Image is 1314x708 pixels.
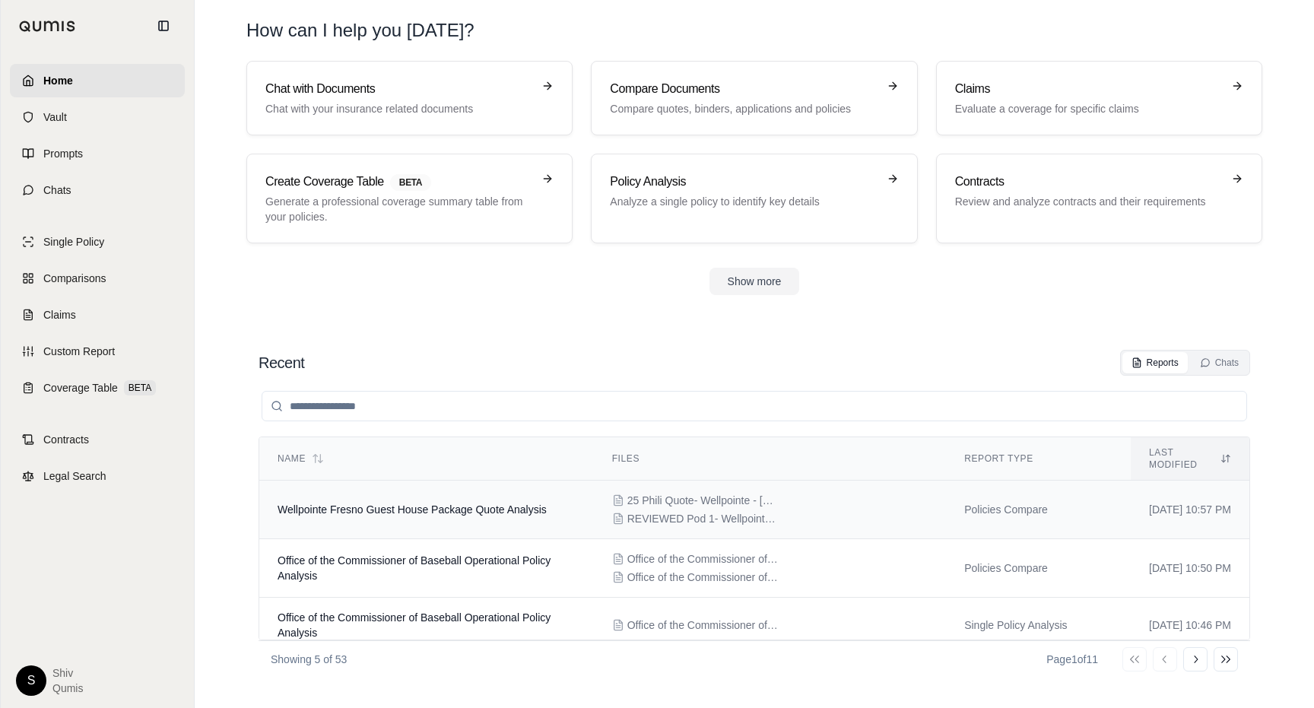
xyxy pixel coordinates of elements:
[43,73,73,88] span: Home
[246,18,474,43] h1: How can I help you [DATE]?
[10,459,185,493] a: Legal Search
[955,173,1222,191] h3: Contracts
[1131,539,1249,598] td: [DATE] 10:50 PM
[278,611,551,639] span: Office of the Commissioner of Baseball Operational Policy Analysis
[1131,357,1179,369] div: Reports
[610,101,877,116] p: Compare quotes, binders, applications and policies
[43,344,115,359] span: Custom Report
[278,503,547,516] span: Wellpointe Fresno Guest House Package Quote Analysis
[946,598,1131,653] td: Single Policy Analysis
[946,539,1131,598] td: Policies Compare
[10,371,185,405] a: Coverage TableBETA
[946,481,1131,539] td: Policies Compare
[43,432,89,447] span: Contracts
[627,493,779,508] span: 25 Phili Quote- Wellpointe - Fresno Guest House - Pkg qte.pdf
[43,468,106,484] span: Legal Search
[591,61,917,135] a: Compare DocumentsCompare quotes, binders, applications and policies
[10,64,185,97] a: Home
[271,652,347,667] p: Showing 5 of 53
[627,551,779,567] span: Office of the Commissioner of Baseball Operation Policy 1000100100241 Final Policy Revised 03.24....
[627,570,779,585] span: Office of the Commissioner of Baseball Operation Policy 1000100100241 Final Policy.pdf
[610,80,877,98] h3: Compare Documents
[1131,481,1249,539] td: [DATE] 10:57 PM
[955,80,1222,98] h3: Claims
[16,665,46,696] div: S
[1122,352,1188,373] button: Reports
[594,437,946,481] th: Files
[10,100,185,134] a: Vault
[43,307,76,322] span: Claims
[10,173,185,207] a: Chats
[265,194,532,224] p: Generate a professional coverage summary table from your policies.
[265,80,532,98] h3: Chat with Documents
[1149,446,1231,471] div: Last modified
[1046,652,1098,667] div: Page 1 of 11
[627,618,779,633] span: Office of the Commissioner of Baseball Operation Policy 1000100100241 Final Policy Revised 03.24....
[709,268,800,295] button: Show more
[43,183,71,198] span: Chats
[151,14,176,38] button: Collapse sidebar
[10,298,185,332] a: Claims
[43,380,118,395] span: Coverage Table
[246,61,573,135] a: Chat with DocumentsChat with your insurance related documents
[43,271,106,286] span: Comparisons
[265,173,532,191] h3: Create Coverage Table
[1200,357,1239,369] div: Chats
[955,194,1222,209] p: Review and analyze contracts and their requirements
[1131,598,1249,653] td: [DATE] 10:46 PM
[936,154,1262,243] a: ContractsReview and analyze contracts and their requirements
[124,380,156,395] span: BETA
[43,146,83,161] span: Prompts
[278,452,576,465] div: Name
[19,21,76,32] img: Qumis Logo
[610,173,877,191] h3: Policy Analysis
[246,154,573,243] a: Create Coverage TableBETAGenerate a professional coverage summary table from your policies.
[591,154,917,243] a: Policy AnalysisAnalyze a single policy to identify key details
[627,511,779,526] span: REVIEWED Pod 1- Wellpointe Fresno Group - Northfield Quote - 2025-2026.pdf
[52,665,83,681] span: Shiv
[1191,352,1248,373] button: Chats
[10,225,185,259] a: Single Policy
[259,352,304,373] h2: Recent
[946,437,1131,481] th: Report Type
[955,101,1222,116] p: Evaluate a coverage for specific claims
[10,262,185,295] a: Comparisons
[10,137,185,170] a: Prompts
[43,110,67,125] span: Vault
[936,61,1262,135] a: ClaimsEvaluate a coverage for specific claims
[610,194,877,209] p: Analyze a single policy to identify key details
[265,101,532,116] p: Chat with your insurance related documents
[43,234,104,249] span: Single Policy
[390,174,431,191] span: BETA
[10,423,185,456] a: Contracts
[10,335,185,368] a: Custom Report
[278,554,551,582] span: Office of the Commissioner of Baseball Operational Policy Analysis
[52,681,83,696] span: Qumis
